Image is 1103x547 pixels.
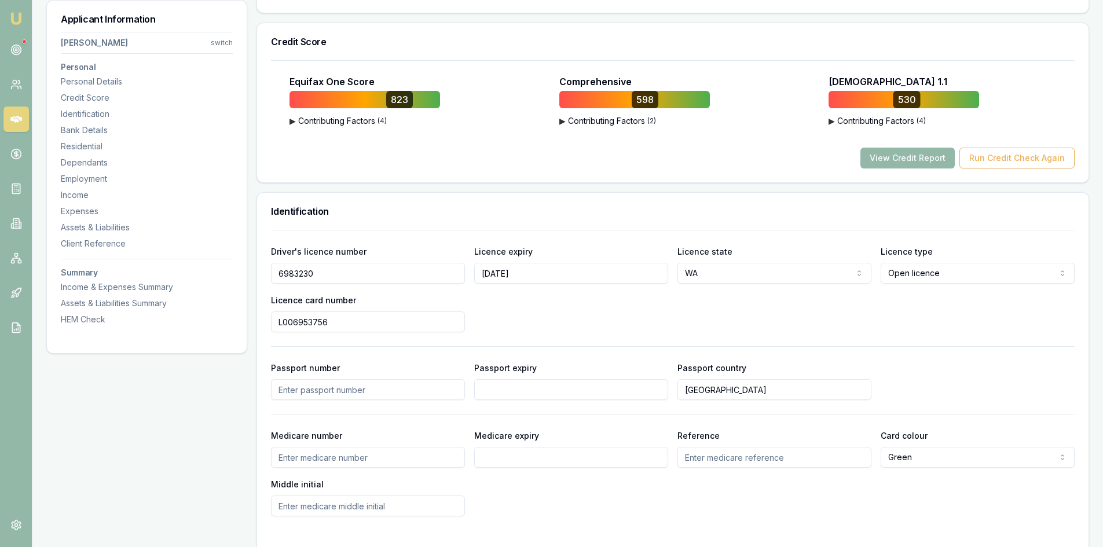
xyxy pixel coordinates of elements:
div: Income [61,189,233,201]
span: ▶ [290,115,296,127]
span: ▶ [829,115,835,127]
input: Enter passport country [677,379,871,400]
input: Enter medicare number [271,447,465,468]
p: Comprehensive [559,75,632,89]
button: View Credit Report [860,148,955,168]
label: Medicare expiry [474,431,539,440]
label: Medicare number [271,431,342,440]
label: Licence card number [271,295,356,305]
h3: Applicant Information [61,14,233,24]
div: Residential [61,141,233,152]
span: ( 2 ) [647,116,656,126]
label: Licence state [677,247,732,256]
div: Client Reference [61,238,233,249]
label: Middle initial [271,479,324,489]
div: HEM Check [61,314,233,325]
div: 823 [386,91,413,108]
span: ( 4 ) [917,116,926,126]
div: Dependants [61,157,233,168]
label: Passport country [677,363,746,373]
div: Personal Details [61,76,233,87]
div: [PERSON_NAME] [61,37,128,49]
h3: Credit Score [271,37,1075,46]
h3: Personal [61,63,233,71]
div: 530 [893,91,921,108]
label: Passport number [271,363,340,373]
label: Licence expiry [474,247,533,256]
span: ( 4 ) [378,116,387,126]
div: Assets & Liabilities [61,222,233,233]
input: Enter driver's licence number [271,263,465,284]
label: Licence type [881,247,933,256]
div: Income & Expenses Summary [61,281,233,293]
div: switch [211,38,233,47]
div: Assets & Liabilities Summary [61,298,233,309]
button: ▶Contributing Factors(2) [559,115,710,127]
span: ▶ [559,115,566,127]
input: Enter medicare middle initial [271,495,465,516]
div: 598 [632,91,658,108]
div: Employment [61,173,233,185]
div: Credit Score [61,92,233,104]
input: Enter driver's licence card number [271,311,465,332]
label: Driver's licence number [271,247,367,256]
h3: Identification [271,207,1075,216]
p: Equifax One Score [290,75,375,89]
img: emu-icon-u.png [9,12,23,25]
div: Identification [61,108,233,120]
button: ▶Contributing Factors(4) [829,115,979,127]
button: Run Credit Check Again [959,148,1075,168]
label: Card colour [881,431,928,440]
p: [DEMOGRAPHIC_DATA] 1.1 [829,75,947,89]
label: Passport expiry [474,363,537,373]
div: Bank Details [61,124,233,136]
button: ▶Contributing Factors(4) [290,115,440,127]
input: Enter medicare reference [677,447,871,468]
label: Reference [677,431,720,440]
div: Expenses [61,205,233,217]
h3: Summary [61,269,233,277]
input: Enter passport number [271,379,465,400]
